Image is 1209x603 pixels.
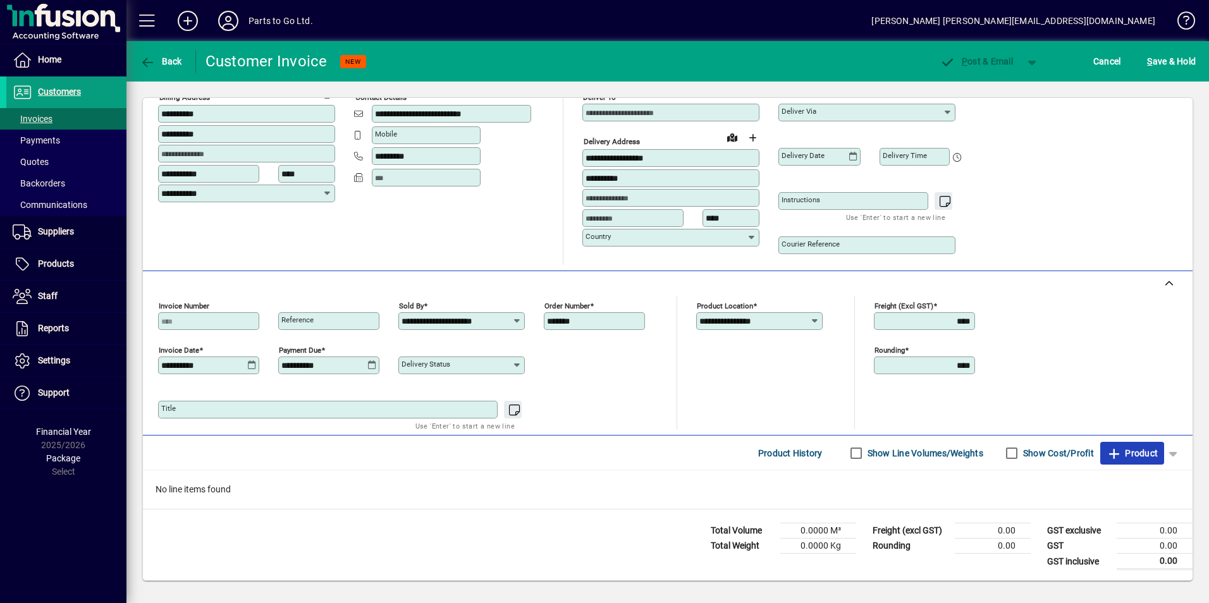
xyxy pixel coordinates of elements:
span: NEW [345,58,361,66]
span: Reports [38,323,69,333]
mat-label: Product location [697,301,753,310]
a: View on map [722,127,742,147]
mat-label: Title [161,404,176,413]
label: Show Cost/Profit [1021,447,1094,460]
mat-label: Deliver via [782,107,816,116]
td: 0.00 [1117,554,1193,569]
button: Add [168,9,208,32]
app-page-header-button: Back [126,50,196,73]
mat-label: Freight (excl GST) [875,301,933,310]
button: Back [137,50,185,73]
span: Quotes [13,157,49,167]
td: Total Weight [704,539,780,554]
span: Home [38,54,61,64]
span: Communications [13,200,87,210]
a: Payments [6,130,126,151]
td: 0.00 [955,539,1031,554]
mat-label: Country [586,232,611,241]
span: Staff [38,291,58,301]
span: Financial Year [36,427,91,437]
a: Knowledge Base [1168,3,1193,44]
span: Products [38,259,74,269]
span: ost & Email [940,56,1013,66]
a: Communications [6,194,126,216]
mat-label: Invoice number [159,301,209,310]
a: View on map [298,83,318,103]
div: [PERSON_NAME] [PERSON_NAME][EMAIL_ADDRESS][DOMAIN_NAME] [871,11,1155,31]
mat-label: Delivery status [402,360,450,368]
span: Settings [38,355,70,365]
span: P [962,56,967,66]
td: 0.00 [1117,539,1193,554]
a: Backorders [6,173,126,194]
a: Staff [6,281,126,312]
a: Home [6,44,126,76]
button: Save & Hold [1144,50,1199,73]
div: Parts to Go Ltd. [249,11,313,31]
mat-label: Payment due [279,346,321,355]
a: Suppliers [6,216,126,248]
span: Support [38,387,70,398]
button: Product History [753,442,828,465]
mat-label: Sold by [399,301,424,310]
span: Product [1107,443,1158,463]
td: Total Volume [704,523,780,539]
mat-label: Delivery time [883,151,927,160]
mat-label: Reference [281,315,314,324]
mat-label: Order number [544,301,590,310]
label: Show Line Volumes/Weights [865,447,983,460]
mat-label: Invoice date [159,346,199,355]
span: Backorders [13,178,65,188]
button: Choose address [742,128,763,148]
td: 0.00 [955,523,1031,539]
mat-label: Rounding [875,346,905,355]
a: Products [6,248,126,280]
td: 0.00 [1117,523,1193,539]
a: Reports [6,313,126,344]
button: Profile [208,9,249,32]
span: Invoices [13,114,52,124]
span: Cancel [1093,51,1121,71]
span: Package [46,453,80,463]
button: Copy to Delivery address [318,83,338,104]
a: Invoices [6,108,126,130]
a: Support [6,377,126,409]
td: GST inclusive [1041,554,1117,569]
td: Rounding [866,539,955,554]
td: Freight (excl GST) [866,523,955,539]
mat-label: Delivery date [782,151,825,160]
span: Suppliers [38,226,74,236]
button: Post & Email [933,50,1019,73]
mat-label: Mobile [375,130,397,138]
a: Quotes [6,151,126,173]
mat-label: Instructions [782,195,820,204]
span: Payments [13,135,60,145]
div: No line items found [143,470,1193,509]
button: Cancel [1090,50,1124,73]
td: 0.0000 Kg [780,539,856,554]
span: S [1147,56,1152,66]
button: Product [1100,442,1164,465]
span: Customers [38,87,81,97]
a: Settings [6,345,126,377]
td: 0.0000 M³ [780,523,856,539]
span: Back [140,56,182,66]
mat-hint: Use 'Enter' to start a new line [846,210,945,224]
mat-label: Courier Reference [782,240,840,248]
div: Customer Invoice [206,51,328,71]
span: ave & Hold [1147,51,1196,71]
span: Product History [758,443,823,463]
td: GST [1041,539,1117,554]
td: GST exclusive [1041,523,1117,539]
mat-hint: Use 'Enter' to start a new line [415,418,515,433]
